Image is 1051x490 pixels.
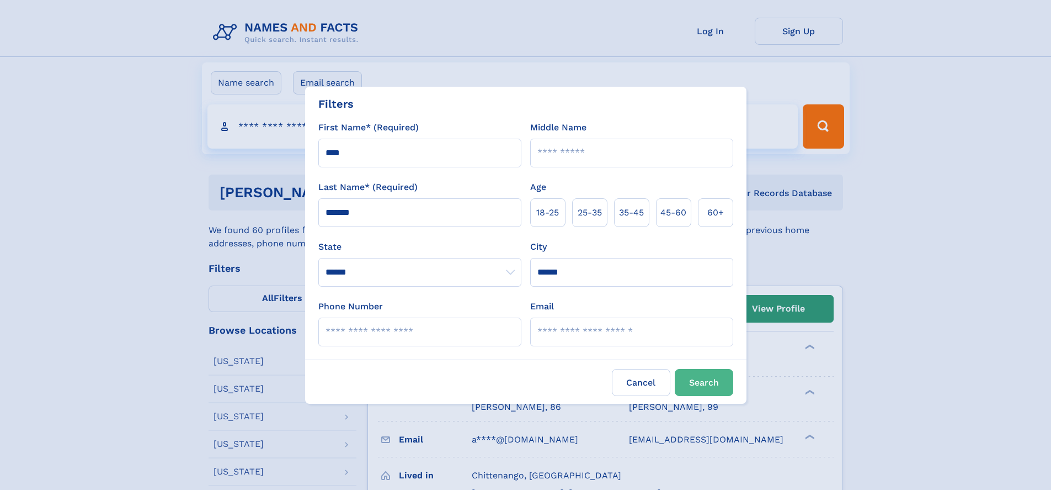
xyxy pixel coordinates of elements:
[318,121,419,134] label: First Name* (Required)
[530,300,554,313] label: Email
[619,206,644,219] span: 35‑45
[530,181,546,194] label: Age
[536,206,559,219] span: 18‑25
[707,206,724,219] span: 60+
[318,96,354,112] div: Filters
[318,181,418,194] label: Last Name* (Required)
[578,206,602,219] span: 25‑35
[530,121,586,134] label: Middle Name
[318,300,383,313] label: Phone Number
[660,206,686,219] span: 45‑60
[612,369,670,396] label: Cancel
[675,369,733,396] button: Search
[530,240,547,254] label: City
[318,240,521,254] label: State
